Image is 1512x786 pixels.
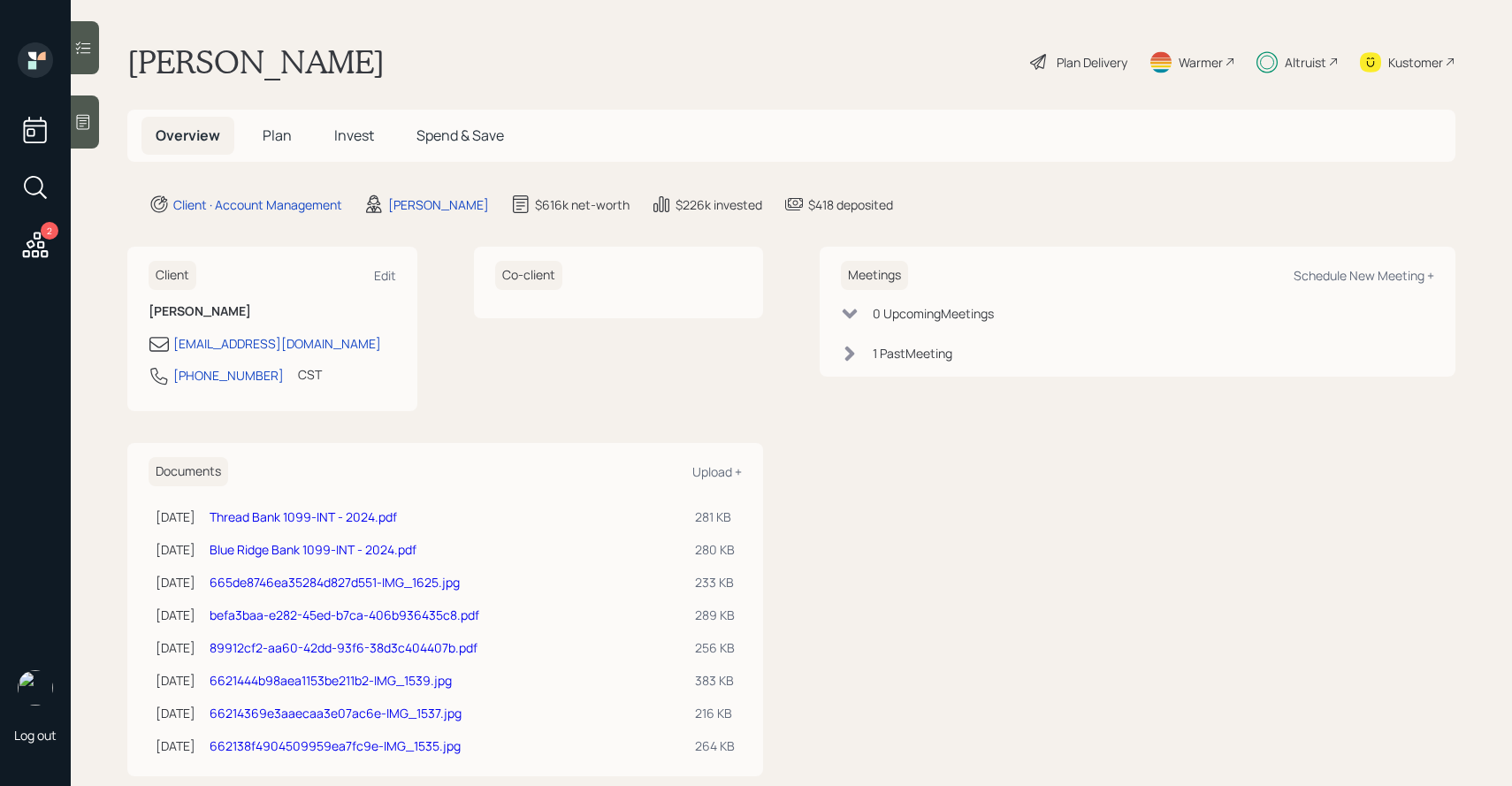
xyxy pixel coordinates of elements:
[149,261,196,290] h6: Client
[156,638,195,657] div: [DATE]
[210,737,461,754] a: 662138f4904509959ea7fc9e-IMG_1535.jpg
[127,42,385,81] h1: [PERSON_NAME]
[695,507,735,526] div: 281 KB
[18,670,53,706] img: sami-boghos-headshot.png
[210,672,452,689] a: 6621444b98aea1153be211b2-IMG_1539.jpg
[210,508,397,525] a: Thread Bank 1099-INT - 2024.pdf
[263,126,292,145] span: Plan
[41,222,58,240] div: 2
[695,638,735,657] div: 256 KB
[695,671,735,690] div: 383 KB
[873,344,952,362] div: 1 Past Meeting
[156,540,195,559] div: [DATE]
[1388,53,1443,72] div: Kustomer
[695,736,735,755] div: 264 KB
[808,195,893,214] div: $418 deposited
[156,573,195,591] div: [DATE]
[156,671,195,690] div: [DATE]
[156,736,195,755] div: [DATE]
[873,304,994,323] div: 0 Upcoming Meeting s
[156,507,195,526] div: [DATE]
[149,457,228,486] h6: Documents
[210,607,479,623] a: befa3baa-e282-45ed-b7ca-406b936435c8.pdf
[334,126,374,145] span: Invest
[298,365,322,384] div: CST
[388,195,489,214] div: [PERSON_NAME]
[149,304,396,319] h6: [PERSON_NAME]
[1179,53,1223,72] div: Warmer
[695,704,735,722] div: 216 KB
[210,705,462,721] a: 66214369e3aaecaa3e07ac6e-IMG_1537.jpg
[416,126,504,145] span: Spend & Save
[156,704,195,722] div: [DATE]
[495,261,562,290] h6: Co-client
[156,126,220,145] span: Overview
[173,334,381,353] div: [EMAIL_ADDRESS][DOMAIN_NAME]
[210,541,416,558] a: Blue Ridge Bank 1099-INT - 2024.pdf
[535,195,630,214] div: $616k net-worth
[14,727,57,744] div: Log out
[1294,267,1434,284] div: Schedule New Meeting +
[692,463,742,480] div: Upload +
[1285,53,1326,72] div: Altruist
[695,606,735,624] div: 289 KB
[841,261,908,290] h6: Meetings
[1057,53,1127,72] div: Plan Delivery
[173,366,284,385] div: [PHONE_NUMBER]
[676,195,762,214] div: $226k invested
[210,639,477,656] a: 89912cf2-aa60-42dd-93f6-38d3c404407b.pdf
[695,573,735,591] div: 233 KB
[374,267,396,284] div: Edit
[210,574,460,591] a: 665de8746ea35284d827d551-IMG_1625.jpg
[156,606,195,624] div: [DATE]
[695,540,735,559] div: 280 KB
[173,195,342,214] div: Client · Account Management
